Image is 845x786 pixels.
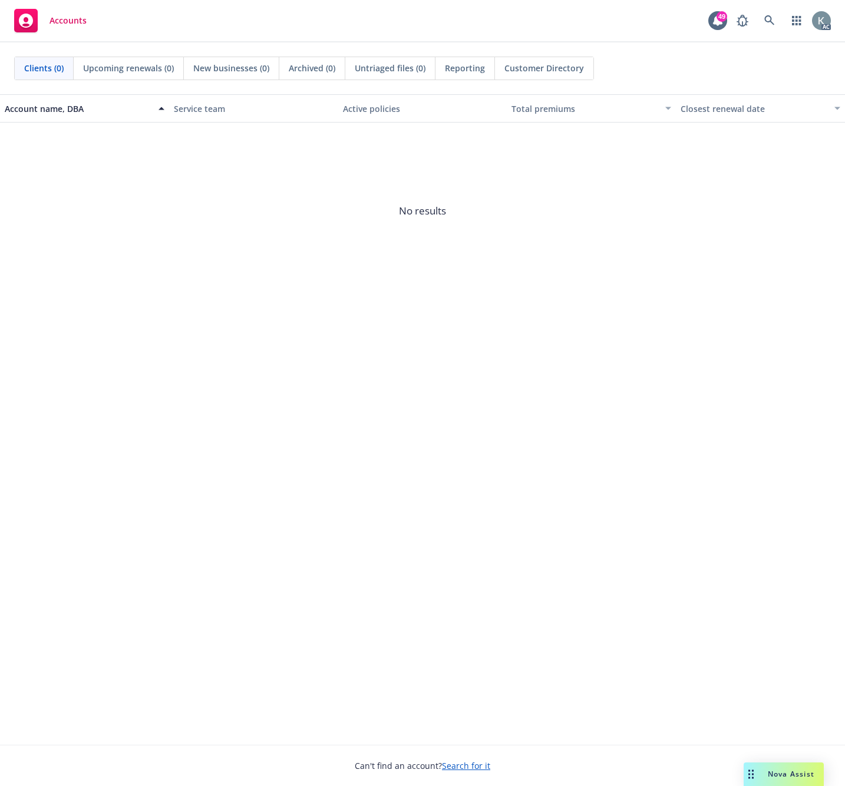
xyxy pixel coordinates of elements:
[442,760,490,771] a: Search for it
[83,62,174,74] span: Upcoming renewals (0)
[676,94,845,123] button: Closest renewal date
[355,62,425,74] span: Untriaged files (0)
[758,9,781,32] a: Search
[511,103,658,115] div: Total premiums
[744,762,824,786] button: Nova Assist
[193,62,269,74] span: New businesses (0)
[289,62,335,74] span: Archived (0)
[717,11,727,22] div: 49
[681,103,827,115] div: Closest renewal date
[49,16,87,25] span: Accounts
[169,94,338,123] button: Service team
[5,103,151,115] div: Account name, DBA
[504,62,584,74] span: Customer Directory
[731,9,754,32] a: Report a Bug
[785,9,808,32] a: Switch app
[343,103,503,115] div: Active policies
[9,4,91,37] a: Accounts
[338,94,507,123] button: Active policies
[24,62,64,74] span: Clients (0)
[355,759,490,772] span: Can't find an account?
[174,103,334,115] div: Service team
[744,762,758,786] div: Drag to move
[445,62,485,74] span: Reporting
[812,11,831,30] img: photo
[768,769,814,779] span: Nova Assist
[507,94,676,123] button: Total premiums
